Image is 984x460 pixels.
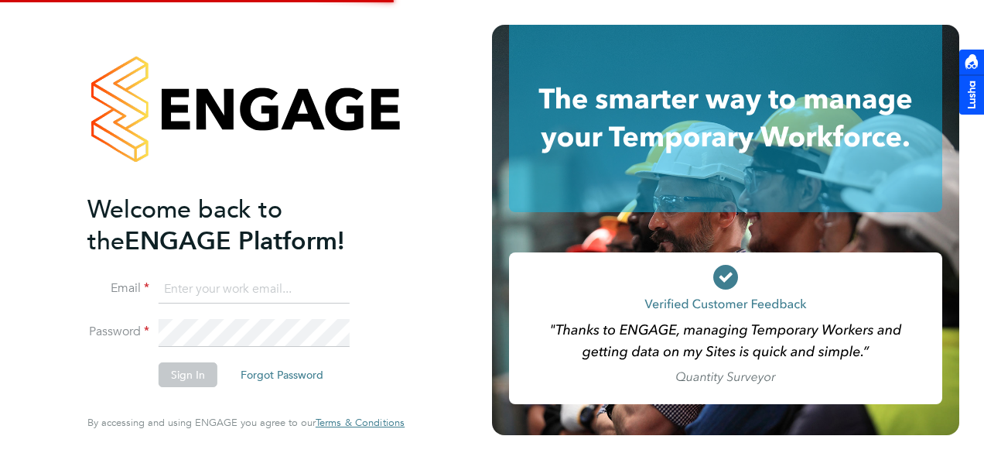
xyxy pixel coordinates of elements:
span: Terms & Conditions [316,416,405,429]
label: Email [87,280,149,297]
label: Password [87,324,149,340]
button: Sign In [159,362,217,387]
span: By accessing and using ENGAGE you agree to our [87,416,405,429]
h2: ENGAGE Platform! [87,194,389,257]
input: Enter your work email... [159,276,350,304]
button: Forgot Password [228,362,336,387]
span: Welcome back to the [87,194,282,256]
a: Terms & Conditions [316,417,405,429]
